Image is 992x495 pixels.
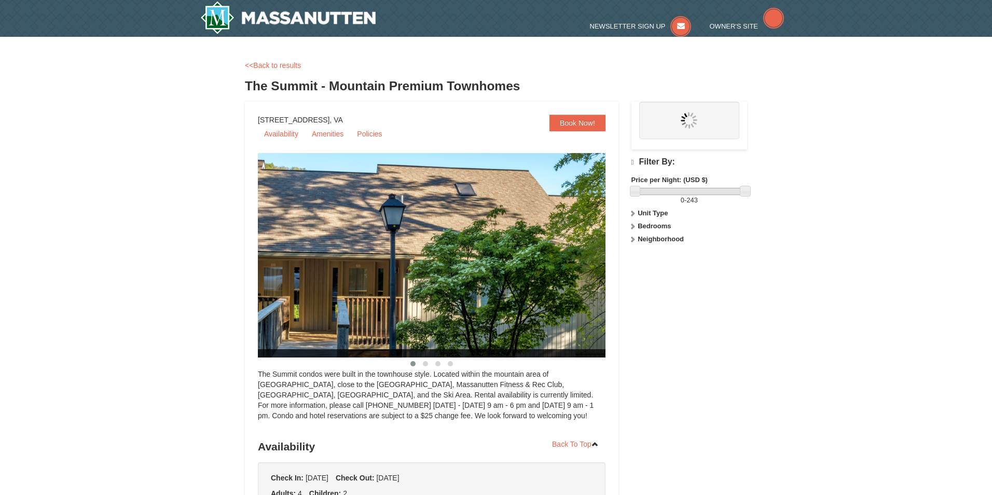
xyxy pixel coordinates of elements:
[631,195,747,205] label: -
[306,474,328,482] span: [DATE]
[258,369,605,431] div: The Summit condos were built in the townhouse style. Located within the mountain area of [GEOGRAP...
[681,196,684,204] span: 0
[351,126,388,142] a: Policies
[376,474,399,482] span: [DATE]
[710,22,759,30] span: Owner's Site
[271,474,304,482] strong: Check In:
[686,196,698,204] span: 243
[638,209,668,217] strong: Unit Type
[245,76,747,97] h3: The Summit - Mountain Premium Townhomes
[336,474,375,482] strong: Check Out:
[638,235,684,243] strong: Neighborhood
[245,61,301,70] a: <<Back to results
[710,22,784,30] a: Owner's Site
[590,22,692,30] a: Newsletter Sign Up
[258,126,305,142] a: Availability
[681,112,697,129] img: wait.gif
[258,153,631,357] img: 19219034-1-0eee7e00.jpg
[258,436,605,457] h3: Availability
[200,1,376,34] img: Massanutten Resort Logo
[200,1,376,34] a: Massanutten Resort
[306,126,350,142] a: Amenities
[549,115,605,131] a: Book Now!
[631,157,747,167] h4: Filter By:
[631,176,708,184] strong: Price per Night: (USD $)
[545,436,605,452] a: Back To Top
[590,22,666,30] span: Newsletter Sign Up
[638,222,671,230] strong: Bedrooms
